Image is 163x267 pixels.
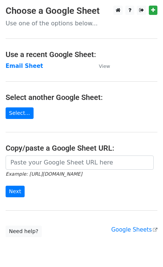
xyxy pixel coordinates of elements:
h4: Select another Google Sheet: [6,93,157,102]
a: Google Sheets [111,226,157,233]
h3: Choose a Google Sheet [6,6,157,16]
h4: Use a recent Google Sheet: [6,50,157,59]
p: Use one of the options below... [6,19,157,27]
h4: Copy/paste a Google Sheet URL: [6,144,157,153]
a: View [91,63,110,69]
a: Select... [6,107,34,119]
input: Next [6,186,25,197]
a: Need help? [6,226,42,237]
a: Email Sheet [6,63,43,69]
input: Paste your Google Sheet URL here [6,156,154,170]
small: Example: [URL][DOMAIN_NAME] [6,171,82,177]
small: View [99,63,110,69]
